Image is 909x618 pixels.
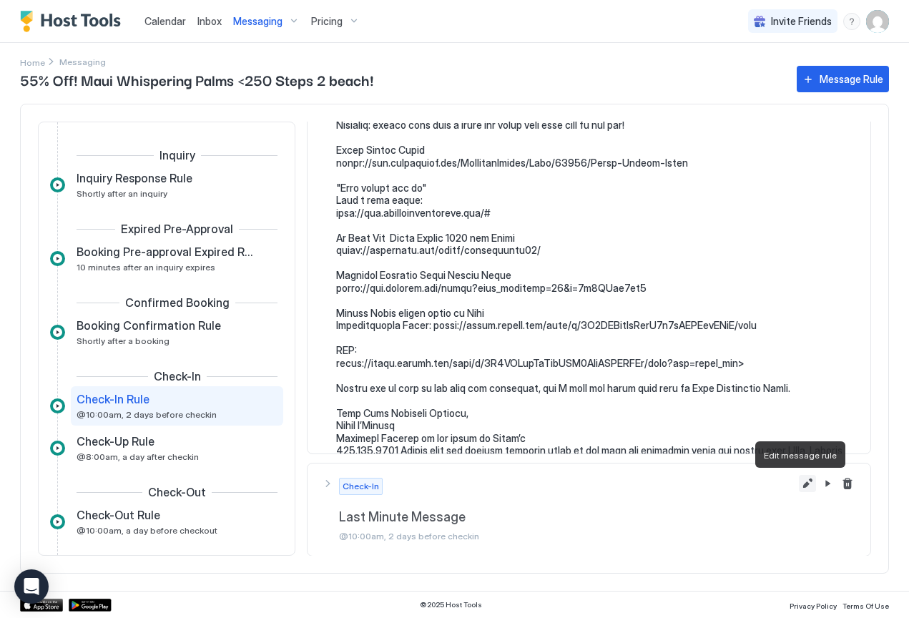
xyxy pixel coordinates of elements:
span: Check-Out Rule [77,508,160,522]
span: Privacy Policy [790,602,837,610]
a: Calendar [144,14,186,29]
span: Messaging [233,15,282,28]
span: Home [20,57,45,68]
span: 55% Off! Maui Whispering Palms <250 Steps 2 beach! [20,69,782,90]
span: Last Minute Message [339,509,856,526]
span: Terms Of Use [842,602,889,610]
span: Check-In [343,480,379,493]
span: Inquiry Response Rule [77,171,192,185]
span: Pricing [311,15,343,28]
div: Breadcrumb [20,54,45,69]
span: Shortly after an inquiry [77,188,167,199]
span: Shortly after a booking [77,335,169,346]
span: Edit message rule [764,450,837,461]
button: Message Rule [797,66,889,92]
div: menu [843,13,860,30]
span: @10:00am, a day before checkout [77,525,217,536]
span: 10 minutes after an inquiry expires [77,262,215,273]
span: Booking Confirmation Rule [77,318,221,333]
span: Expired Pre-Approval [121,222,233,236]
a: Terms Of Use [842,597,889,612]
span: © 2025 Host Tools [420,600,482,609]
span: Calendar [144,15,186,27]
button: Pause Message Rule [819,475,836,492]
span: Confirmed Booking [125,295,230,310]
a: Google Play Store [69,599,112,612]
div: Message Rule [820,72,883,87]
button: Edit message rule [799,475,816,492]
span: @10:00am, 2 days before checkin [339,531,856,541]
span: Booking Pre-approval Expired Rule [77,245,255,259]
span: Invite Friends [771,15,832,28]
span: @10:00am, 2 days before checkin [77,409,217,420]
a: Inbox [197,14,222,29]
button: Check-InLast Minute Message@10:00am, 2 days before checkin [308,463,870,556]
div: Open Intercom Messenger [14,569,49,604]
a: Privacy Policy [790,597,837,612]
span: Check-In [154,369,201,383]
a: App Store [20,599,63,612]
span: Check-Up Rule [77,434,154,448]
a: Host Tools Logo [20,11,127,32]
span: Breadcrumb [59,57,106,67]
button: Delete message rule [839,475,856,492]
span: Inquiry [159,148,195,162]
div: User profile [866,10,889,33]
span: @8:00am, a day after checkin [77,451,199,462]
span: Check-In Rule [77,392,149,406]
a: Home [20,54,45,69]
span: Inbox [197,15,222,27]
span: Check-Out [148,485,206,499]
